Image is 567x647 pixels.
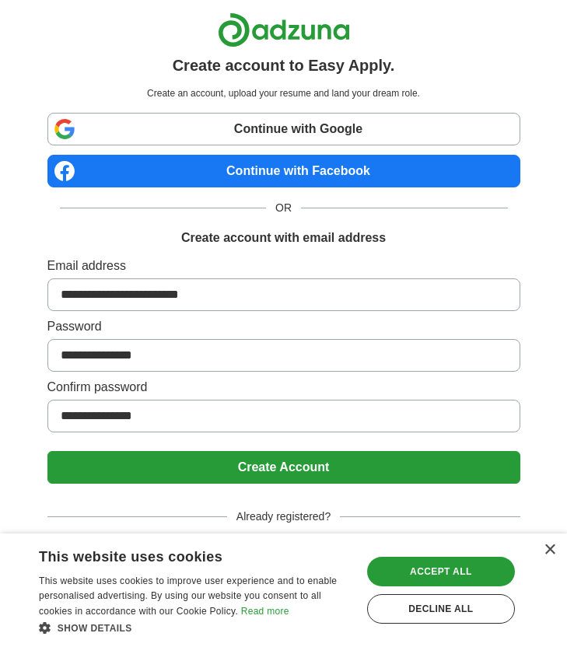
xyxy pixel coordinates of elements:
[367,557,515,586] div: Accept all
[47,317,520,336] label: Password
[39,575,337,617] span: This website uses cookies to improve user experience and to enable personalised advertising. By u...
[47,113,520,145] a: Continue with Google
[51,86,517,100] p: Create an account, upload your resume and land your dream role.
[544,544,555,556] div: Close
[58,623,132,634] span: Show details
[47,451,520,484] button: Create Account
[39,543,313,566] div: This website uses cookies
[47,155,520,187] a: Continue with Facebook
[241,606,289,617] a: Read more, opens a new window
[367,594,515,624] div: Decline all
[181,229,386,247] h1: Create account with email address
[39,620,352,635] div: Show details
[47,257,520,275] label: Email address
[266,200,301,216] span: OR
[218,12,350,47] img: Adzuna logo
[47,378,520,397] label: Confirm password
[227,509,340,525] span: Already registered?
[173,54,395,77] h1: Create account to Easy Apply.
